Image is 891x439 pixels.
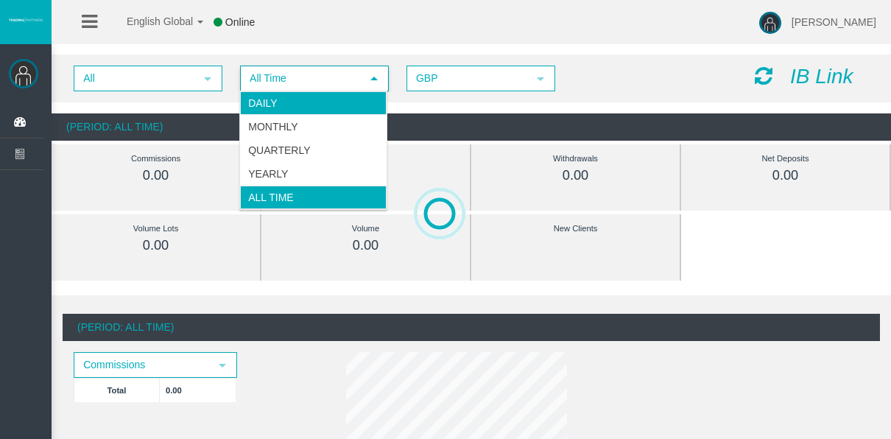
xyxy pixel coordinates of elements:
span: Online [225,16,255,28]
img: logo.svg [7,17,44,23]
li: Daily [240,91,387,115]
div: 0.00 [714,167,856,184]
div: Withdrawals [504,150,647,167]
span: select [368,73,380,85]
span: select [202,73,214,85]
li: Monthly [240,115,387,138]
li: Yearly [240,162,387,186]
div: 0.00 [504,167,647,184]
span: All [75,67,194,90]
li: Quarterly [240,138,387,162]
span: select [535,73,546,85]
div: Net Deposits [714,150,856,167]
div: Volume [295,220,437,237]
div: (Period: All Time) [52,113,891,141]
img: user-image [759,12,781,34]
td: Total [74,378,160,402]
div: 0.00 [85,237,227,254]
td: 0.00 [160,378,236,402]
div: 0.00 [295,237,437,254]
span: English Global [108,15,193,27]
span: select [216,359,228,371]
span: GBP [408,67,527,90]
div: 0.00 [85,167,227,184]
i: IB Link [790,65,853,88]
div: (Period: All Time) [63,314,880,341]
span: [PERSON_NAME] [792,16,876,28]
div: Commissions [85,150,227,167]
div: Volume Lots [85,220,227,237]
span: All Time [242,67,361,90]
span: Commissions [75,354,209,376]
i: Reload Dashboard [755,66,772,86]
li: All Time [240,186,387,209]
